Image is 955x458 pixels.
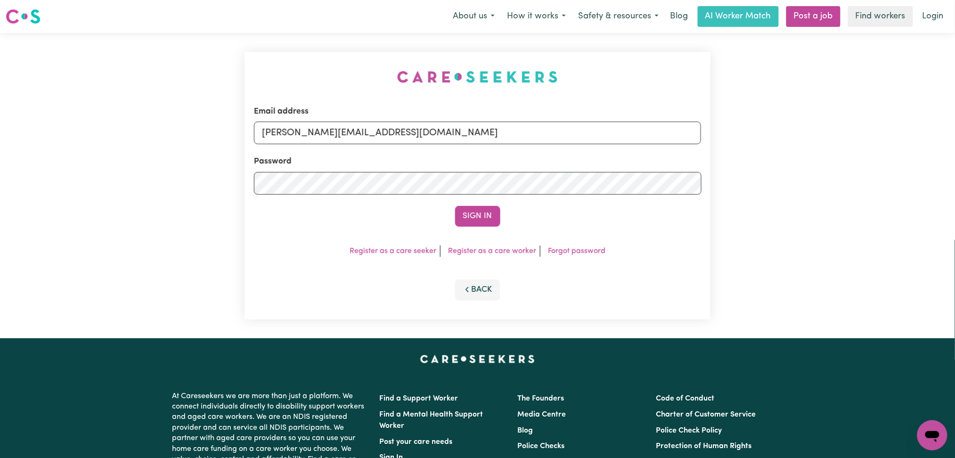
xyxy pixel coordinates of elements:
[917,6,949,27] a: Login
[656,395,714,402] a: Code of Conduct
[455,279,500,300] button: Back
[786,6,841,27] a: Post a job
[656,411,756,418] a: Charter of Customer Service
[572,7,665,26] button: Safety & resources
[656,427,722,434] a: Police Check Policy
[656,442,751,450] a: Protection of Human Rights
[380,438,453,446] a: Post your care needs
[455,206,500,227] button: Sign In
[665,6,694,27] a: Blog
[518,442,565,450] a: Police Checks
[548,247,605,255] a: Forgot password
[848,6,913,27] a: Find workers
[518,427,533,434] a: Blog
[254,122,702,144] input: Email address
[518,395,564,402] a: The Founders
[380,395,458,402] a: Find a Support Worker
[420,355,535,363] a: Careseekers home page
[501,7,572,26] button: How it works
[447,7,501,26] button: About us
[448,247,536,255] a: Register as a care worker
[6,6,41,27] a: Careseekers logo
[698,6,779,27] a: AI Worker Match
[254,106,309,118] label: Email address
[380,411,483,430] a: Find a Mental Health Support Worker
[6,8,41,25] img: Careseekers logo
[518,411,566,418] a: Media Centre
[350,247,436,255] a: Register as a care seeker
[917,420,947,450] iframe: Button to launch messaging window
[254,155,292,168] label: Password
